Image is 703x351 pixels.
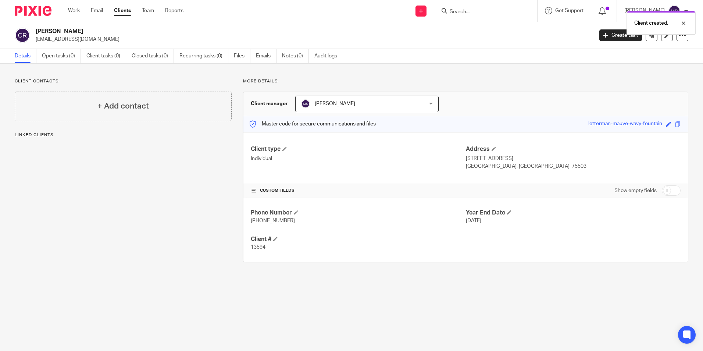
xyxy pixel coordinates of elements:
[466,155,681,162] p: [STREET_ADDRESS]
[251,188,465,194] h4: CUSTOM FIELDS
[249,120,376,128] p: Master code for secure communications and files
[36,28,478,35] h2: [PERSON_NAME]
[36,36,588,43] p: [EMAIL_ADDRESS][DOMAIN_NAME]
[68,7,80,14] a: Work
[15,78,232,84] p: Client contacts
[466,145,681,153] h4: Address
[86,49,126,63] a: Client tasks (0)
[42,49,81,63] a: Open tasks (0)
[234,49,250,63] a: Files
[314,49,343,63] a: Audit logs
[243,78,688,84] p: More details
[97,100,149,112] h4: + Add contact
[668,5,680,17] img: svg%3E
[588,120,662,128] div: letterman-mauve-wavy-fountain
[251,209,465,217] h4: Phone Number
[114,7,131,14] a: Clients
[15,132,232,138] p: Linked clients
[251,245,265,250] span: 13594
[15,28,30,43] img: svg%3E
[179,49,228,63] a: Recurring tasks (0)
[165,7,183,14] a: Reports
[466,163,681,170] p: [GEOGRAPHIC_DATA], [GEOGRAPHIC_DATA], 75503
[301,99,310,108] img: svg%3E
[132,49,174,63] a: Closed tasks (0)
[634,19,668,27] p: Client created.
[315,101,355,106] span: [PERSON_NAME]
[251,145,465,153] h4: Client type
[282,49,309,63] a: Notes (0)
[466,218,481,223] span: [DATE]
[466,209,681,217] h4: Year End Date
[251,218,295,223] span: [PHONE_NUMBER]
[251,235,465,243] h4: Client #
[614,187,657,194] label: Show empty fields
[91,7,103,14] a: Email
[251,155,465,162] p: Individual
[15,6,51,16] img: Pixie
[142,7,154,14] a: Team
[15,49,36,63] a: Details
[256,49,276,63] a: Emails
[251,100,288,107] h3: Client manager
[599,29,642,41] a: Create task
